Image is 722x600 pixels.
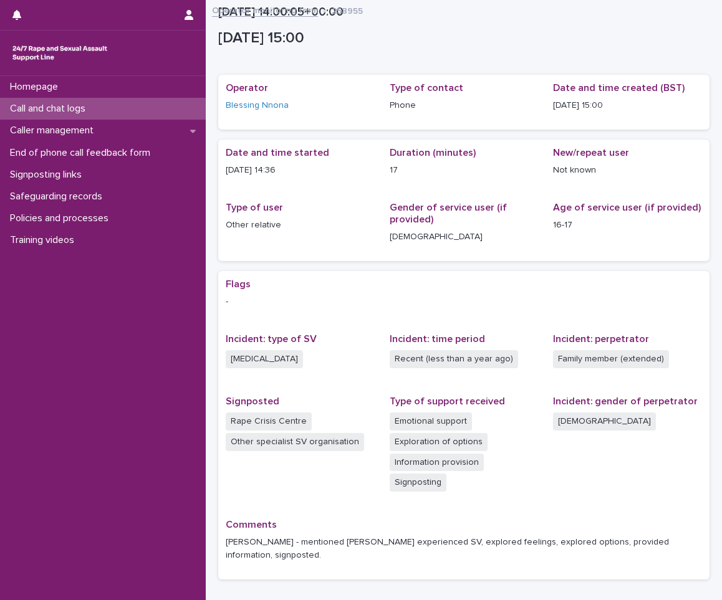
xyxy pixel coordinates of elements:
[553,99,702,112] p: [DATE] 15:00
[553,202,701,212] span: Age of service user (if provided)
[553,219,702,232] p: 16-17
[5,103,95,115] p: Call and chat logs
[10,40,110,65] img: rhQMoQhaT3yELyF149Cw
[553,350,669,368] span: Family member (extended)
[390,396,505,406] span: Type of support received
[390,412,472,431] span: Emotional support
[226,412,312,431] span: Rape Crisis Centre
[226,148,329,158] span: Date and time started
[390,454,484,472] span: Information provision
[226,83,268,93] span: Operator
[390,231,539,244] p: [DEMOGRAPHIC_DATA]
[390,350,518,368] span: Recent (less than a year ago)
[553,412,656,431] span: [DEMOGRAPHIC_DATA]
[5,125,103,136] p: Caller management
[5,147,160,159] p: End of phone call feedback form
[390,99,539,112] p: Phone
[390,202,507,224] span: Gender of service user (if provided)
[553,334,649,344] span: Incident: perpetrator
[390,164,539,177] p: 17
[5,191,112,202] p: Safeguarding records
[5,81,68,93] p: Homepage
[226,219,375,232] p: Other relative
[390,433,488,451] span: Exploration of options
[226,396,279,406] span: Signposted
[5,212,118,224] p: Policies and processes
[226,433,364,451] span: Other specialist SV organisation
[553,148,629,158] span: New/repeat user
[5,234,84,246] p: Training videos
[390,83,463,93] span: Type of contact
[226,202,283,212] span: Type of user
[226,164,375,177] p: [DATE] 14:36
[226,279,251,289] span: Flags
[226,99,289,112] a: Blessing Nnona
[226,350,303,368] span: [MEDICAL_DATA]
[226,295,702,308] p: -
[390,334,485,344] span: Incident: time period
[390,148,476,158] span: Duration (minutes)
[226,536,702,562] p: [PERSON_NAME] - mentioned [PERSON_NAME] experienced SV, explored feelings, explored options, prov...
[226,520,277,530] span: Comments
[218,29,705,47] p: [DATE] 15:00
[212,2,318,17] a: Operator monitoring form
[5,169,92,181] p: Signposting links
[553,164,702,177] p: Not known
[390,474,446,492] span: Signposting
[553,396,698,406] span: Incident: gender of perpetrator
[332,3,363,17] p: 258955
[553,83,685,93] span: Date and time created (BST)
[226,334,317,344] span: Incident: type of SV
